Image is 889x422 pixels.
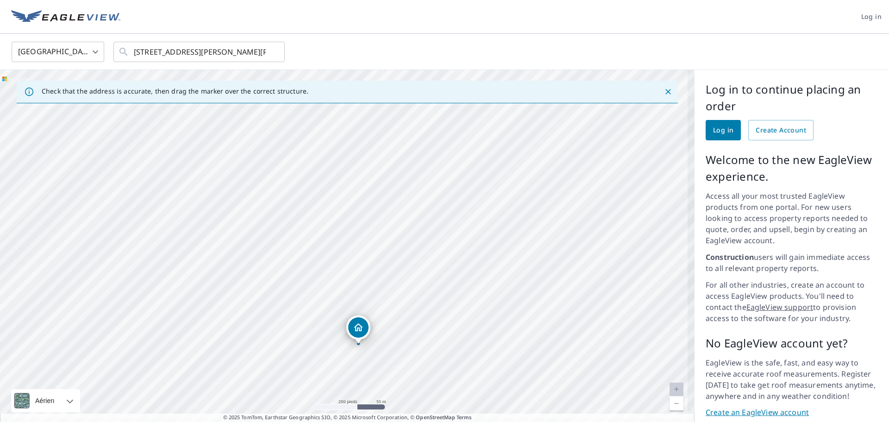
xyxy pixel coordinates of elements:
button: Close [662,86,674,98]
span: © 2025 TomTom, Earthstar Geographics SIO, © 2025 Microsoft Corporation, © [223,414,472,422]
p: For all other industries, create an account to access EagleView products. You'll need to contact ... [706,279,878,324]
a: Create an EagleView account [706,407,878,418]
span: Create Account [756,125,806,136]
a: EagleView support [746,302,814,312]
strong: Construction [706,252,754,262]
a: Log in [706,120,741,140]
a: Niveau actuel 18.673445726666436, Effectuer un zoom arrière [670,397,683,410]
div: Dropped pin, building 1, Residential property, 1035 LABBÉ THETFORD MINES QC G6G2A9 [346,315,370,344]
a: Create Account [748,120,814,140]
a: Niveau actuel 18.673445726666436, Effectuer un zoom avant Désactivé [670,383,683,397]
p: Log in to continue placing an order [706,81,878,114]
div: [GEOGRAPHIC_DATA] [12,39,104,65]
img: EV Logo [11,10,120,24]
a: Terms [457,414,472,421]
p: Check that the address is accurate, then drag the marker over the correct structure. [42,87,308,95]
input: Search by address or latitude-longitude [134,39,266,65]
p: EagleView is the safe, fast, and easy way to receive accurate roof measurements. Register [DATE] ... [706,357,878,402]
div: Aérien [32,389,57,412]
a: OpenStreetMap [416,414,455,421]
p: No EagleView account yet? [706,335,878,352]
span: Log in [861,11,882,23]
span: Log in [713,125,733,136]
div: Aérien [11,389,80,412]
p: users will gain immediate access to all relevant property reports. [706,252,878,274]
p: Access all your most trusted EagleView products from one portal. For new users looking to access ... [706,190,878,246]
p: Welcome to the new EagleView experience. [706,151,878,185]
